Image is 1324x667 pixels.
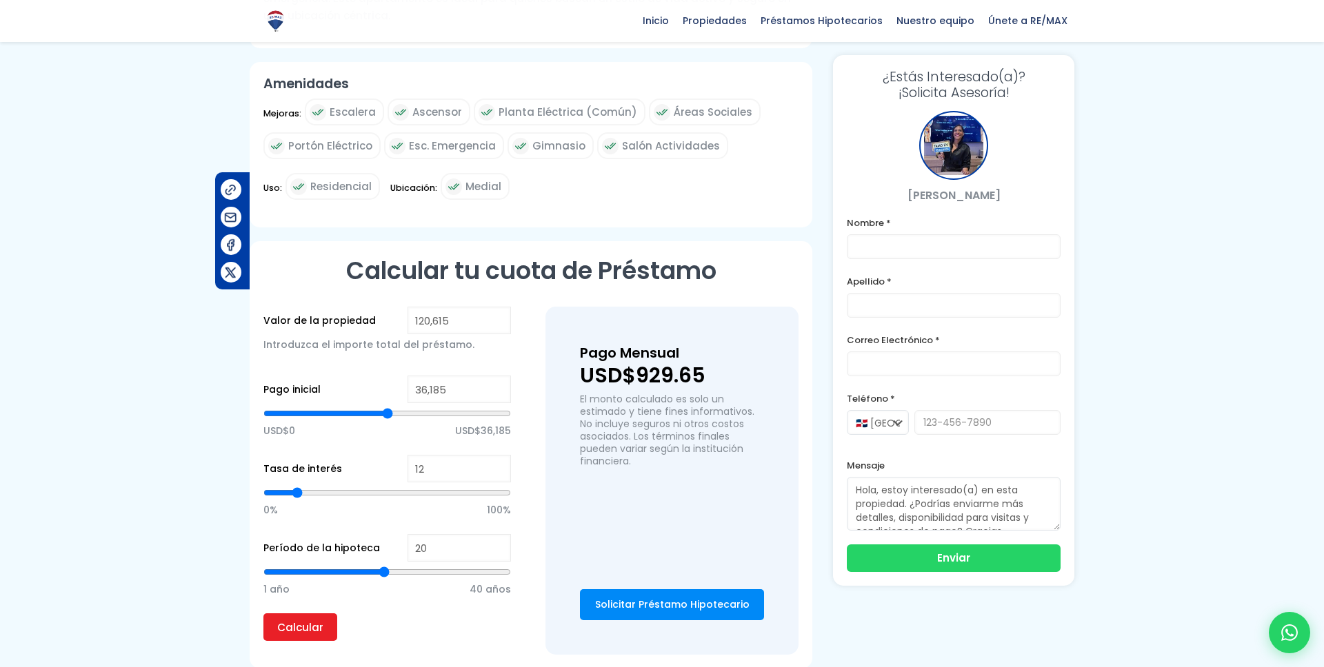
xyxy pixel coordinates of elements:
img: check icon [479,104,495,121]
span: USD$36,185 [455,420,511,441]
span: Escalera [330,103,376,121]
span: Uso: [263,179,282,206]
input: Calcular [263,613,337,641]
img: check icon [602,138,619,154]
span: ¿Estás Interesado(a)? [847,69,1061,85]
h3: ¡Solicita Asesoría! [847,69,1061,101]
a: Solicitar Préstamo Hipotecario [580,589,764,620]
span: 1 año [263,579,290,599]
img: check icon [268,138,285,154]
span: Salón Actividades [622,137,720,154]
div: PATRICIA LEYBA [919,111,988,180]
img: Compartir [223,210,238,225]
span: 40 años [470,579,511,599]
label: Pago inicial [263,381,321,398]
span: Ascensor [412,103,462,121]
img: check icon [290,178,307,195]
span: 0% [263,500,278,520]
input: Years [408,534,511,562]
label: Teléfono * [847,390,1061,407]
img: check icon [392,104,409,121]
label: Correo Electrónico * [847,331,1061,349]
input: % [408,455,511,482]
img: Compartir [223,183,238,197]
label: Valor de la propiedad [263,312,376,329]
label: Tasa de interés [263,460,342,478]
h3: Pago Mensual [580,341,764,365]
span: Préstamos Hipotecarios [754,10,890,31]
span: Mejoras: [263,105,301,132]
span: Áreas Sociales [674,103,752,121]
span: 100% [487,500,511,520]
h2: Amenidades [263,76,799,92]
span: Residencial [310,178,372,195]
img: check icon [445,178,462,195]
input: RD$ [408,376,511,403]
label: Mensaje [847,457,1061,474]
label: Período de la hipoteca [263,540,380,557]
h2: Calcular tu cuota de Préstamo [263,255,799,286]
span: Medial [465,178,501,195]
img: Logo de REMAX [263,9,288,33]
button: Enviar [847,544,1061,572]
span: Nuestro equipo [890,10,981,31]
span: Introduzca el importe total del préstamo. [263,338,474,351]
textarea: Hola, estoy interesado(a) en esta propiedad. ¿Podrías enviarme más detalles, disponibilidad para ... [847,477,1061,531]
span: Planta Eléctrica (Común) [499,103,637,121]
img: check icon [310,104,326,121]
label: Apellido * [847,273,1061,290]
input: 123-456-7890 [914,410,1061,435]
span: Portón Eléctrico [288,137,372,154]
label: Nombre * [847,214,1061,232]
p: USD$929.65 [580,365,764,386]
span: Propiedades [676,10,754,31]
span: Únete a RE/MAX [981,10,1074,31]
img: check icon [512,138,529,154]
img: Compartir [223,265,238,280]
input: RD$ [408,307,511,334]
p: [PERSON_NAME] [847,187,1061,204]
span: Inicio [636,10,676,31]
span: Gimnasio [532,137,585,154]
img: check icon [389,138,405,154]
img: check icon [654,104,670,121]
p: El monto calculado es solo un estimado y tiene fines informativos. No incluye seguros ni otros co... [580,393,764,467]
img: Compartir [223,238,238,252]
span: Ubicación: [390,179,437,206]
span: Esc. Emergencia [409,137,496,154]
span: USD$0 [263,420,295,441]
